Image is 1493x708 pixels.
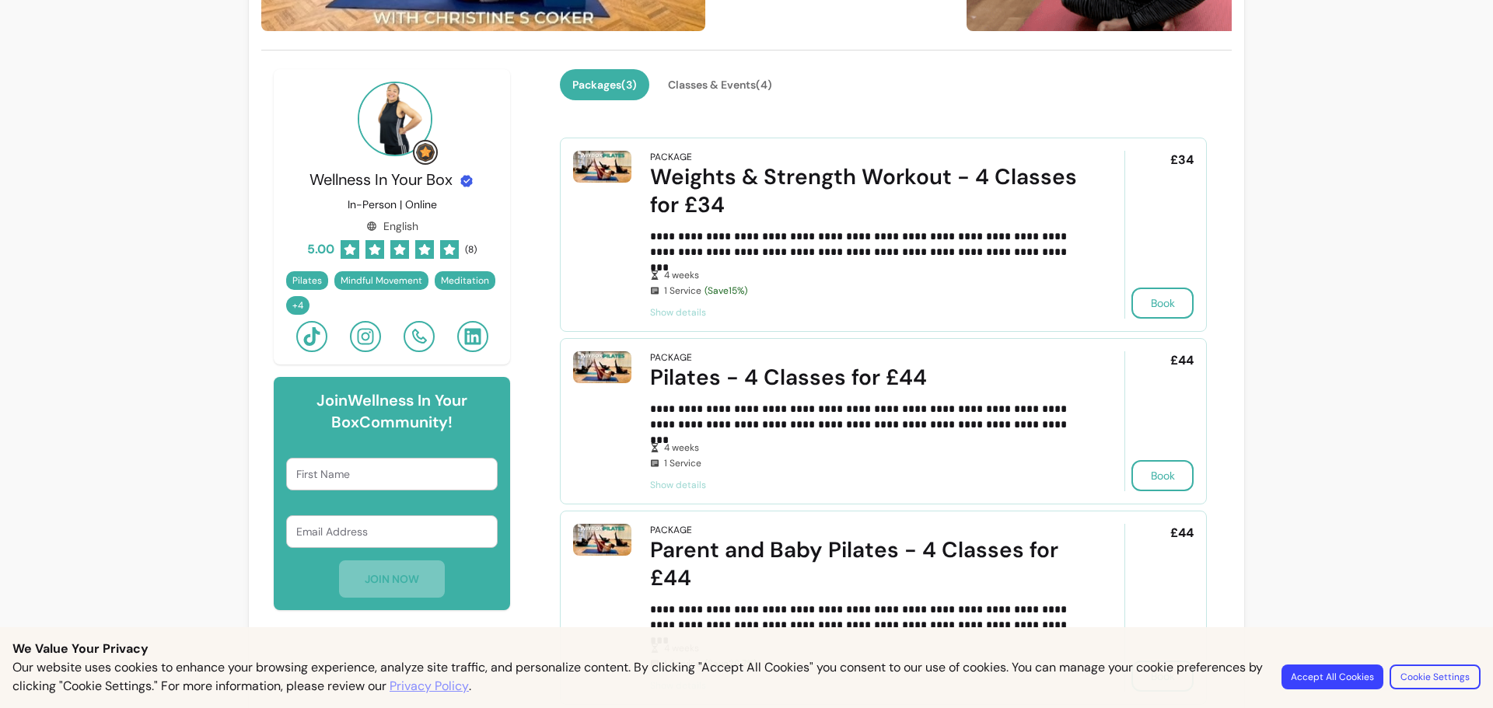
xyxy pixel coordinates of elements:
div: English [366,218,418,234]
div: £44 [1124,524,1194,692]
div: Weights & Strength Workout - 4 Classes for £34 [650,163,1081,219]
div: Package [650,151,692,163]
div: Package [650,351,692,364]
img: Pilates - 4 Classes for £44 [573,351,631,383]
span: 4 weeks [664,441,1081,454]
div: £44 [1124,351,1194,491]
div: Parent and Baby Pilates - 4 Classes for £44 [650,536,1081,592]
a: Privacy Policy [390,677,469,696]
div: £34 [1124,151,1194,319]
button: Accept All Cookies [1281,664,1383,689]
span: 4 weeks [664,269,1081,281]
div: Package [650,524,692,536]
img: Provider image [358,82,432,156]
div: Pilates - 4 Classes for £44 [650,364,1081,392]
span: Show details [650,479,1081,491]
span: Mindful Movement [341,274,422,287]
span: 5.00 [307,240,334,259]
span: Meditation [441,274,489,287]
span: Wellness In Your Box [309,169,453,190]
button: Book [1131,460,1194,491]
input: Email Address [296,524,488,539]
p: In-Person | Online [348,197,437,212]
button: Book [1131,288,1194,319]
img: Grow [416,143,435,162]
span: ( 8 ) [465,243,477,256]
span: (Save 15 %) [705,284,747,297]
p: We Value Your Privacy [12,640,1481,658]
p: Our website uses cookies to enhance your browsing experience, analyze site traffic, and personali... [12,658,1263,696]
span: Show details [650,306,1081,319]
span: Pilates [292,274,322,287]
img: Weights & Strength Workout - 4 Classes for £34 [573,151,631,183]
button: Classes & Events(4) [656,69,785,100]
img: Parent and Baby Pilates - 4 Classes for £44 [573,524,631,556]
button: Packages(3) [560,69,649,100]
span: + 4 [289,299,306,312]
h6: Join Wellness In Your Box Community! [286,389,498,433]
button: Cookie Settings [1390,664,1481,689]
span: 1 Service [664,284,1081,297]
input: First Name [296,466,488,482]
span: 1 Service [664,457,1081,469]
